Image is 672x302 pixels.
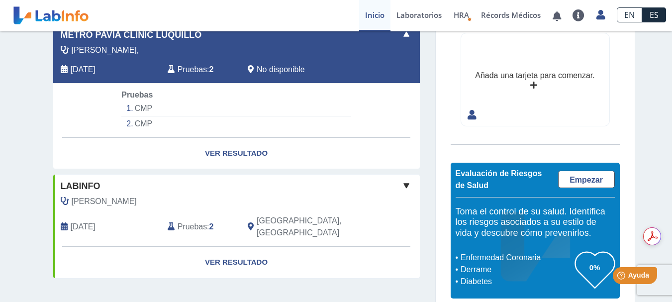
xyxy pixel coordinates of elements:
li: CMP [121,101,351,116]
a: Ver Resultado [53,247,420,278]
span: Pruebas [178,221,207,233]
a: ES [642,7,666,22]
li: Diabetes [458,276,575,288]
span: Pruebas [121,91,153,99]
li: CMP [121,116,351,131]
span: Evaluación de Riesgos de Salud [456,169,542,190]
span: Marrero Perea, [72,44,139,56]
span: HRA [454,10,469,20]
div: : [160,64,240,76]
li: Derrame [458,264,575,276]
a: EN [617,7,642,22]
span: labinfo [61,180,100,193]
span: Lozada, Luis [72,196,137,207]
div: Añada una tarjeta para comenzar. [475,70,594,82]
span: Rio Grande, PR [257,215,367,239]
h5: Toma el control de su salud. Identifica los riesgos asociados a su estilo de vida y descubre cómo... [456,206,615,239]
li: Enfermedad Coronaria [458,252,575,264]
span: Empezar [570,176,603,185]
a: Ver Resultado [53,138,420,169]
span: Pruebas [178,64,207,76]
a: Empezar [558,171,615,189]
h3: 0% [575,262,615,274]
iframe: Help widget launcher [583,263,661,291]
b: 2 [209,222,214,231]
b: 2 [209,65,214,74]
span: 2024-02-12 [71,64,96,76]
span: No disponible [257,64,305,76]
div: : [160,215,240,239]
span: 2020-12-14 [71,221,96,233]
span: Metro Pavia Clinic Luquillo [61,28,202,42]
